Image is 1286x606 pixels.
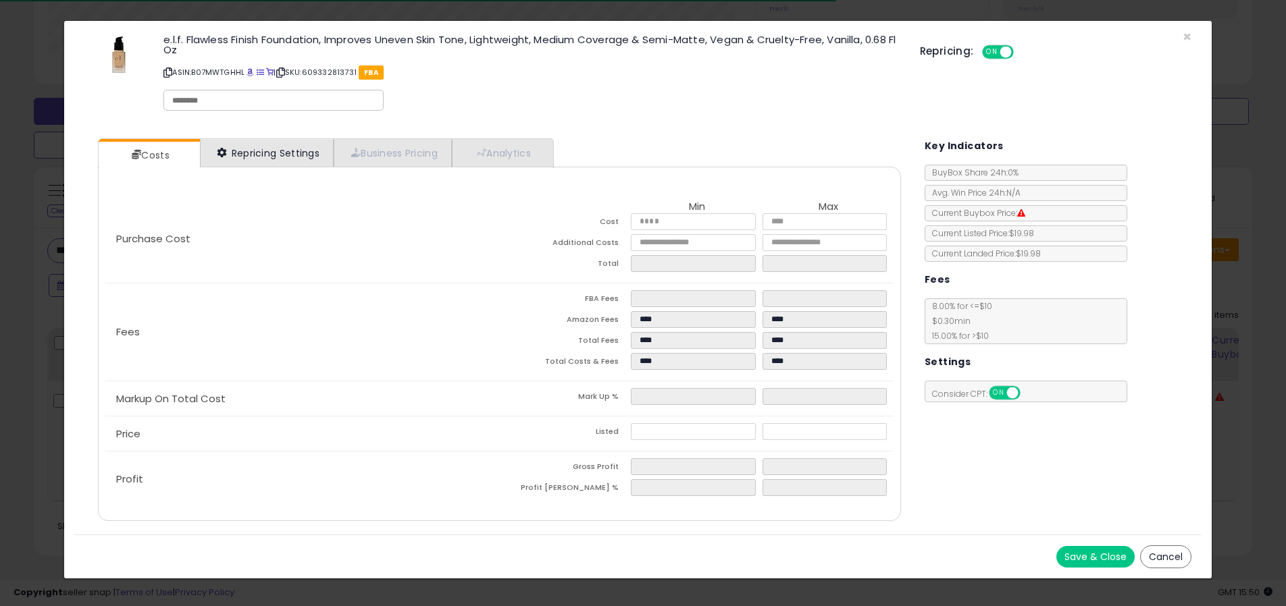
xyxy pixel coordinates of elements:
[500,479,631,500] td: Profit [PERSON_NAME] %
[257,67,264,78] a: All offer listings
[105,474,499,485] p: Profit
[1017,209,1025,217] i: Suppressed Buy Box
[925,315,971,327] span: $0.30 min
[990,387,1007,399] span: ON
[105,429,499,439] p: Price
[247,67,254,78] a: BuyBox page
[925,300,992,341] span: 8.00 % for <= $10
[500,458,631,479] td: Gross Profit
[500,255,631,276] td: Total
[925,227,1034,239] span: Current Listed Price: $19.98
[925,271,950,288] h5: Fees
[631,201,762,213] th: Min
[1140,545,1191,568] button: Cancel
[925,167,1019,178] span: BuyBox Share 24h: 0%
[452,139,552,167] a: Analytics
[334,139,452,167] a: Business Pricing
[983,47,1000,58] span: ON
[500,213,631,234] td: Cost
[105,327,499,337] p: Fees
[266,67,274,78] a: Your listing only
[200,139,334,167] a: Repricing Settings
[500,311,631,332] td: Amazon Fees
[1056,546,1135,568] button: Save & Close
[99,34,139,75] img: 31qrxfbQ4BL._SL60_.jpg
[1183,27,1191,47] span: ×
[500,234,631,255] td: Additional Costs
[500,423,631,444] td: Listed
[500,290,631,311] td: FBA Fees
[925,138,1004,155] h5: Key Indicators
[500,353,631,374] td: Total Costs & Fees
[163,61,899,83] p: ASIN: B07MWTGHHL | SKU: 609332813731
[99,142,199,169] a: Costs
[1018,387,1039,399] span: OFF
[1011,47,1033,58] span: OFF
[359,65,384,80] span: FBA
[105,393,499,404] p: Markup On Total Cost
[925,248,1041,259] span: Current Landed Price: $19.98
[763,201,894,213] th: Max
[920,46,974,57] h5: Repricing:
[925,354,971,370] h5: Settings
[925,388,1038,400] span: Consider CPT:
[163,34,899,55] h3: e.l.f. Flawless Finish Foundation, Improves Uneven Skin Tone, Lightweight, Medium Coverage & Semi...
[925,187,1021,198] span: Avg. Win Price 24h: N/A
[925,330,989,341] span: 15.00 % for > $10
[500,388,631,409] td: Mark Up %
[500,332,631,353] td: Total Fees
[925,207,1025,219] span: Current Buybox Price:
[105,233,499,244] p: Purchase Cost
